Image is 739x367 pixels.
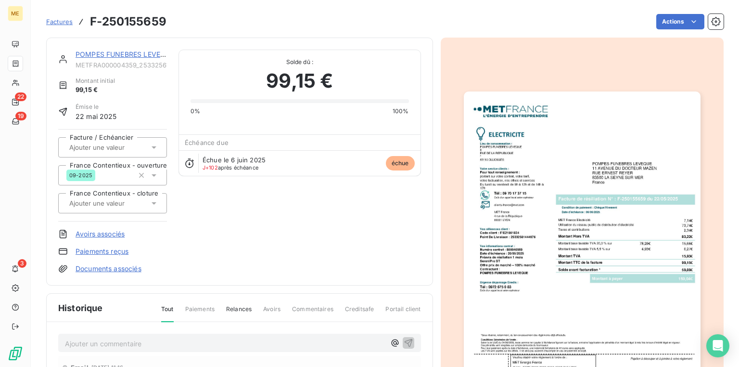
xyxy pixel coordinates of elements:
span: Montant initial [76,77,115,85]
img: Logo LeanPay [8,346,23,361]
div: ME [8,6,23,21]
div: Open Intercom Messenger [706,334,729,357]
a: Paiements reçus [76,247,128,256]
span: Solde dû : [191,58,408,66]
span: 99,15 € [76,85,115,95]
span: Portail client [385,305,420,321]
span: 09-2025 [69,172,92,178]
span: 100% [393,107,409,116]
a: Avoirs associés [76,229,125,239]
span: METFRA000004359_25332561444976-CA1 [76,61,167,69]
a: Factures [46,17,73,26]
span: 22 mai 2025 [76,111,117,121]
span: Historique [58,301,103,315]
input: Ajouter une valeur [68,199,165,208]
span: échue [386,156,415,170]
span: 22 [15,92,26,101]
span: 19 [15,112,26,120]
span: 3 [18,259,26,268]
span: Émise le [76,103,117,111]
span: Avoirs [263,305,280,321]
input: Ajouter une valeur [68,143,165,152]
span: Échue le 6 juin 2025 [203,156,266,164]
a: POMPES FUNEBRES LEVEQUE [76,50,174,58]
a: Documents associés [76,264,141,274]
span: Échéance due [185,139,229,146]
span: après échéance [203,165,258,170]
span: 0% [191,107,200,116]
span: J+102 [203,164,218,171]
span: Factures [46,18,73,26]
span: Creditsafe [345,305,374,321]
span: Paiements [185,305,215,321]
span: 99,15 € [266,66,333,95]
h3: F-250155659 [90,13,166,30]
span: Relances [226,305,252,321]
span: Commentaires [292,305,333,321]
span: Tout [161,305,174,322]
button: Actions [656,14,704,29]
